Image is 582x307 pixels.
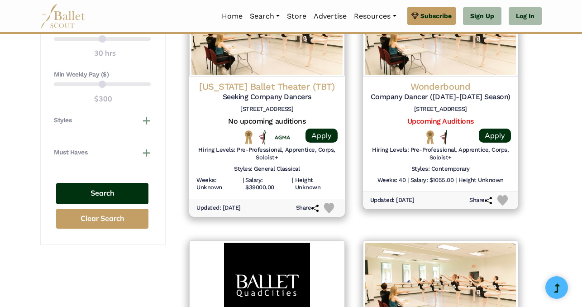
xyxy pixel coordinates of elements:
img: National [425,130,436,144]
h6: Hiring Levels: Pre-Professional, Apprentice, Corps, Soloist+ [370,146,511,162]
h6: Updated: [DATE] [370,197,415,204]
h6: Updated: [DATE] [196,204,241,212]
h4: Styles [54,116,72,125]
h6: Styles: General Classical [234,165,300,173]
h6: [STREET_ADDRESS] [370,106,511,113]
h6: | [292,177,293,192]
h5: Seeking Company Dancers [196,92,338,102]
a: Store [283,7,310,26]
h4: Min Weekly Pay ($) [54,70,151,79]
h6: | [455,177,457,184]
h4: Must Haves [54,148,87,157]
button: Search [56,183,148,204]
h6: Height Unknown [295,177,338,192]
img: Heart [324,203,334,213]
img: Union [275,135,290,141]
a: Apply [305,129,338,143]
a: Apply [479,129,511,143]
a: Home [218,7,246,26]
a: Sign Up [463,7,501,25]
a: Upcoming Auditions [407,117,474,125]
a: Subscribe [407,7,456,25]
h5: Company Dancer ([DATE]-[DATE] Season) [370,92,511,102]
h6: | [243,177,244,192]
h4: [US_STATE] Ballet Theater (TBT) [196,81,338,92]
h6: Height Unknown [458,177,504,184]
h6: [STREET_ADDRESS] [196,106,338,113]
h6: Salary: $1055.00 [410,177,453,184]
h6: Share [296,204,319,212]
h5: No upcoming auditions [196,117,338,126]
a: Search [246,7,283,26]
button: Clear Search [56,209,148,229]
img: National [243,130,254,144]
span: Subscribe [420,11,452,21]
output: $300 [94,93,112,105]
button: Styles [54,116,151,125]
h6: Weeks: Unknown [196,177,241,192]
img: Heart [497,195,508,206]
button: Must Haves [54,148,151,157]
h6: Share [469,197,492,204]
img: All [440,130,447,144]
output: 30 hrs [94,48,116,59]
a: Log In [509,7,542,25]
img: All [259,130,266,144]
h6: Weeks: 40 [377,177,406,184]
a: Resources [350,7,400,26]
h4: Wonderbound [370,81,511,92]
img: gem.svg [411,11,419,21]
h6: Styles: Contemporary [411,165,470,173]
h6: | [407,177,409,184]
h6: Hiring Levels: Pre-Professional, Apprentice, Corps, Soloist+ [196,146,338,162]
h6: Salary: $39000.00 [245,177,290,192]
a: Advertise [310,7,350,26]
